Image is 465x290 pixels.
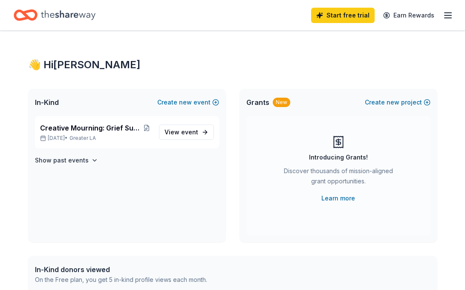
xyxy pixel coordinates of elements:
[40,135,152,142] p: [DATE] •
[181,128,198,136] span: event
[35,264,207,275] div: In-Kind donors viewed
[387,97,399,107] span: new
[311,8,375,23] a: Start free trial
[179,97,192,107] span: new
[280,166,396,190] div: Discover thousands of mission-aligned grant opportunities.
[165,127,198,137] span: View
[35,97,59,107] span: In-Kind
[69,135,96,142] span: Greater LA
[35,155,89,165] h4: Show past events
[157,97,219,107] button: Createnewevent
[35,155,98,165] button: Show past events
[321,193,355,203] a: Learn more
[28,58,437,72] div: 👋 Hi [PERSON_NAME]
[309,152,368,162] div: Introducing Grants!
[14,5,95,25] a: Home
[159,125,214,140] a: View event
[40,123,142,133] span: Creative Mourning: Grief Support Arts Workshops
[35,275,207,285] div: On the Free plan, you get 5 in-kind profile views each month.
[246,97,269,107] span: Grants
[365,97,430,107] button: Createnewproject
[273,98,290,107] div: New
[378,8,439,23] a: Earn Rewards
